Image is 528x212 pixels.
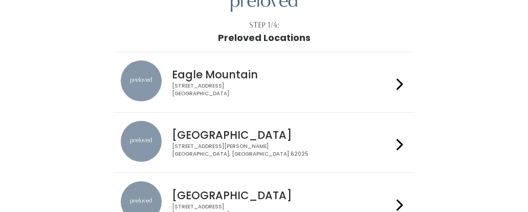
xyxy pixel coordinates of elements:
h4: Eagle Mountain [172,69,392,80]
div: [STREET_ADDRESS][PERSON_NAME] [GEOGRAPHIC_DATA], [GEOGRAPHIC_DATA] 62025 [172,143,392,158]
h4: [GEOGRAPHIC_DATA] [172,189,392,201]
a: preloved location Eagle Mountain [STREET_ADDRESS][GEOGRAPHIC_DATA] [121,60,407,104]
h4: [GEOGRAPHIC_DATA] [172,129,392,141]
h1: Preloved Locations [218,33,311,43]
img: preloved location [121,121,162,162]
div: Step 1/4: [249,20,279,31]
a: preloved location [GEOGRAPHIC_DATA] [STREET_ADDRESS][PERSON_NAME][GEOGRAPHIC_DATA], [GEOGRAPHIC_D... [121,121,407,164]
div: [STREET_ADDRESS] [GEOGRAPHIC_DATA] [172,82,392,97]
img: preloved location [121,60,162,101]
